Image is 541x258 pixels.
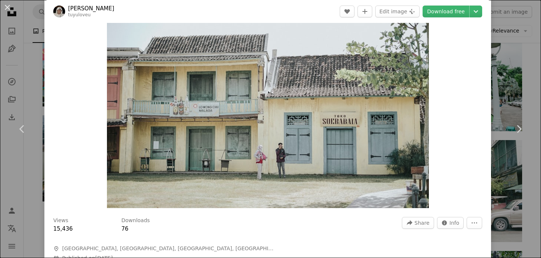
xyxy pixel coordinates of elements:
button: More Actions [467,217,482,229]
a: tuyuloveu [68,12,91,17]
span: [GEOGRAPHIC_DATA], [GEOGRAPHIC_DATA], [GEOGRAPHIC_DATA], [GEOGRAPHIC_DATA], Special Region of [GE... [62,245,275,252]
a: [PERSON_NAME] [68,5,114,12]
span: 76 [121,225,128,232]
img: Go to muhammad arief's profile [53,6,65,17]
span: 15,436 [53,225,73,232]
h3: Views [53,217,68,224]
span: Info [450,217,460,228]
span: Share [414,217,429,228]
button: Stats about this image [437,217,464,229]
button: Edit image [375,6,420,17]
h3: Downloads [121,217,150,224]
button: Choose download size [470,6,482,17]
a: Next [497,94,541,164]
button: Like [340,6,354,17]
a: Download free [423,6,469,17]
button: Share this image [402,217,434,229]
button: Add to Collection [357,6,372,17]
